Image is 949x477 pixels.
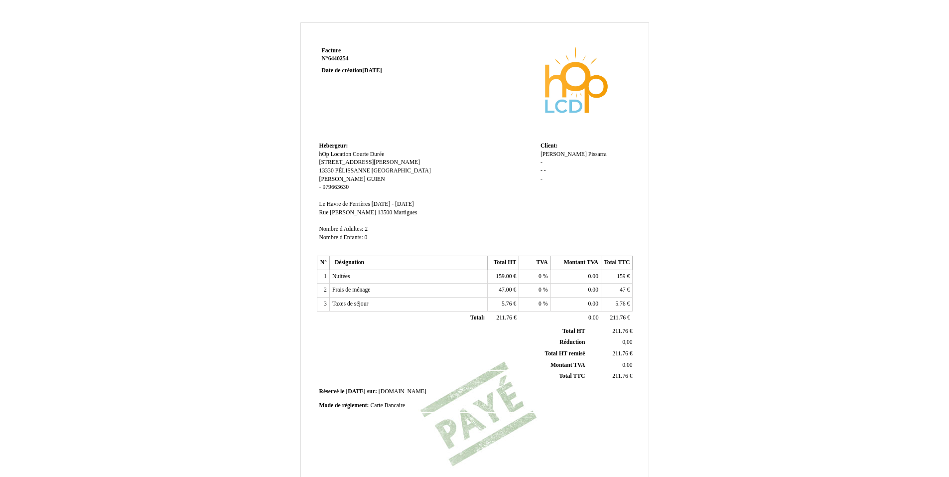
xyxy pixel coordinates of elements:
span: 0.00 [622,362,632,368]
span: - [541,159,542,165]
span: Nombre d'Enfants: [319,234,363,241]
strong: Date de création [322,67,382,74]
span: 2 [365,226,368,232]
span: 13330 [319,167,334,174]
span: 5.76 [502,301,512,307]
span: 0.00 [588,287,598,293]
span: Carte Bancaire [370,402,405,409]
span: [DOMAIN_NAME] [379,388,426,395]
span: 0.00 [588,315,598,321]
span: 47.00 [499,287,512,293]
span: Nombre d'Adultes: [319,226,364,232]
td: € [601,270,633,284]
span: GUIEN [367,176,385,182]
span: 979663630 [322,184,349,190]
span: Réservé le [319,388,345,395]
span: Le Havre de Ferrières [319,201,370,207]
span: 0 [365,234,368,241]
span: Total: [470,315,485,321]
span: 5.76 [615,301,625,307]
span: Taxes de séjour [332,301,369,307]
span: 211.76 [612,328,628,334]
span: Facture [322,47,341,54]
span: 211.76 [612,373,628,379]
span: 0.00 [588,301,598,307]
span: [DATE] [346,388,365,395]
span: Montant TVA [550,362,585,368]
td: 1 [317,270,329,284]
span: Total TTC [559,373,585,379]
span: [GEOGRAPHIC_DATA] [372,167,431,174]
span: Pissarra [588,151,607,158]
td: € [487,311,519,325]
span: 211.76 [610,315,626,321]
td: % [519,284,550,298]
span: [DATE] [362,67,382,74]
span: 47 [620,287,626,293]
strong: N° [322,55,441,63]
td: € [587,326,634,337]
td: % [519,298,550,312]
th: Total TTC [601,256,633,270]
td: € [601,298,633,312]
span: Martigues [394,209,417,216]
span: sur: [367,388,377,395]
span: - [541,176,542,182]
th: TVA [519,256,550,270]
span: - [319,184,321,190]
span: 159.00 [496,273,512,280]
span: 0 [539,287,542,293]
span: Rue [PERSON_NAME] [319,209,377,216]
span: 0 [539,301,542,307]
th: Montant TVA [550,256,601,270]
span: Réduction [559,339,585,345]
span: 13500 [378,209,392,216]
span: hOp Location Courte Durée [319,151,385,158]
span: [DATE] - [DATE] [372,201,414,207]
span: Total HT [562,328,585,334]
span: 159 [617,273,626,280]
span: [PERSON_NAME] [541,151,587,158]
th: Total HT [487,256,519,270]
span: 0.00 [588,273,598,280]
span: 211.76 [612,350,628,357]
td: € [587,371,634,382]
span: Mode de règlement: [319,402,369,409]
td: 3 [317,298,329,312]
td: € [601,284,633,298]
td: % [519,270,550,284]
span: [PERSON_NAME] [319,176,366,182]
span: Client: [541,143,557,149]
td: 2 [317,284,329,298]
th: Désignation [329,256,487,270]
span: 6440254 [328,55,349,62]
td: € [587,348,634,359]
span: 0,00 [622,339,632,345]
span: PÉLISSANNE [335,167,370,174]
span: Frais de ménage [332,287,371,293]
td: € [487,284,519,298]
span: - [541,167,542,174]
img: logo [520,47,630,122]
th: N° [317,256,329,270]
span: 211.76 [496,315,512,321]
span: - [544,167,546,174]
td: € [487,298,519,312]
span: 0 [539,273,542,280]
span: Nuitées [332,273,350,280]
td: € [487,270,519,284]
span: Total HT remisé [544,350,585,357]
td: € [601,311,633,325]
span: Hebergeur: [319,143,348,149]
span: [STREET_ADDRESS][PERSON_NAME] [319,159,420,165]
